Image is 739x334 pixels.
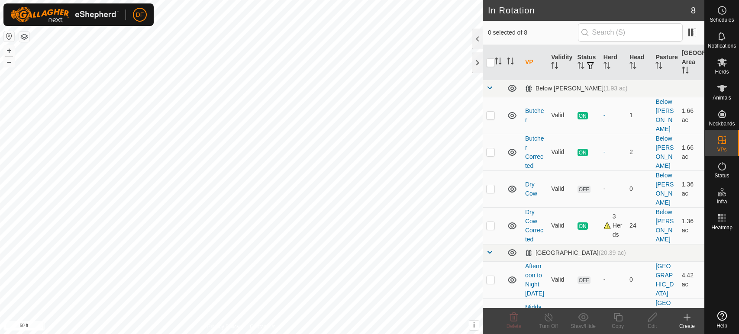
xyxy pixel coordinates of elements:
[655,263,674,297] a: [GEOGRAPHIC_DATA]
[473,321,475,329] span: i
[4,31,14,42] button: Reset Map
[603,111,623,120] div: -
[655,172,674,206] a: Below [PERSON_NAME]
[548,261,574,298] td: Valid
[507,323,522,329] span: Delete
[603,85,627,92] span: (1.93 ac)
[548,170,574,207] td: Valid
[250,323,275,331] a: Contact Us
[603,275,623,284] div: -
[603,148,623,157] div: -
[626,45,652,80] th: Head
[705,308,739,332] a: Help
[207,323,239,331] a: Privacy Policy
[678,97,704,134] td: 1.66 ac
[682,68,689,75] p-sorticon: Activate to sort
[578,112,588,119] span: ON
[525,263,544,297] a: Afternoon to Night [DATE]
[626,97,652,134] td: 1
[716,323,727,328] span: Help
[603,184,623,193] div: -
[551,63,558,70] p-sorticon: Activate to sort
[525,85,627,92] div: Below [PERSON_NAME]
[19,32,29,42] button: Map Layers
[603,63,610,70] p-sorticon: Activate to sort
[715,69,729,74] span: Herds
[566,322,600,330] div: Show/Hide
[599,249,626,256] span: (20.39 ac)
[655,299,674,334] a: [GEOGRAPHIC_DATA]
[670,322,704,330] div: Create
[136,10,144,19] span: DF
[522,45,548,80] th: VP
[716,199,727,204] span: Infra
[691,4,696,17] span: 8
[600,322,635,330] div: Copy
[626,170,652,207] td: 0
[600,45,626,80] th: Herd
[469,321,479,330] button: i
[548,134,574,170] td: Valid
[4,57,14,67] button: –
[655,98,674,132] a: Below [PERSON_NAME]
[714,173,729,178] span: Status
[507,59,514,66] p-sorticon: Activate to sort
[678,207,704,244] td: 1.36 ac
[4,45,14,56] button: +
[531,322,566,330] div: Turn Off
[578,222,588,230] span: ON
[578,276,591,284] span: OFF
[525,209,543,243] a: Dry Cow Corrected
[525,107,544,123] a: Butcher
[578,186,591,193] span: OFF
[713,95,731,100] span: Animals
[525,181,537,197] a: Dry Cow
[578,149,588,156] span: ON
[652,45,678,80] th: Pasture
[488,5,691,16] h2: In Rotation
[655,209,674,243] a: Below [PERSON_NAME]
[578,63,584,70] p-sorticon: Activate to sort
[709,121,735,126] span: Neckbands
[708,43,736,48] span: Notifications
[655,63,662,70] p-sorticon: Activate to sort
[635,322,670,330] div: Edit
[488,28,578,37] span: 0 selected of 8
[629,63,636,70] p-sorticon: Activate to sort
[603,212,623,239] div: 3 Herds
[678,45,704,80] th: [GEOGRAPHIC_DATA] Area
[578,23,683,42] input: Search (S)
[525,135,544,169] a: Butcher Corrected
[10,7,119,22] img: Gallagher Logo
[495,59,502,66] p-sorticon: Activate to sort
[711,225,733,230] span: Heatmap
[678,170,704,207] td: 1.36 ac
[548,97,574,134] td: Valid
[710,17,734,22] span: Schedules
[717,147,726,152] span: VPs
[626,134,652,170] td: 2
[548,45,574,80] th: Validity
[574,45,600,80] th: Status
[626,261,652,298] td: 0
[626,207,652,244] td: 24
[655,135,674,169] a: Below [PERSON_NAME]
[678,134,704,170] td: 1.66 ac
[525,304,544,329] a: Midday [DATE]
[678,261,704,298] td: 4.42 ac
[548,207,574,244] td: Valid
[525,249,626,257] div: [GEOGRAPHIC_DATA]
